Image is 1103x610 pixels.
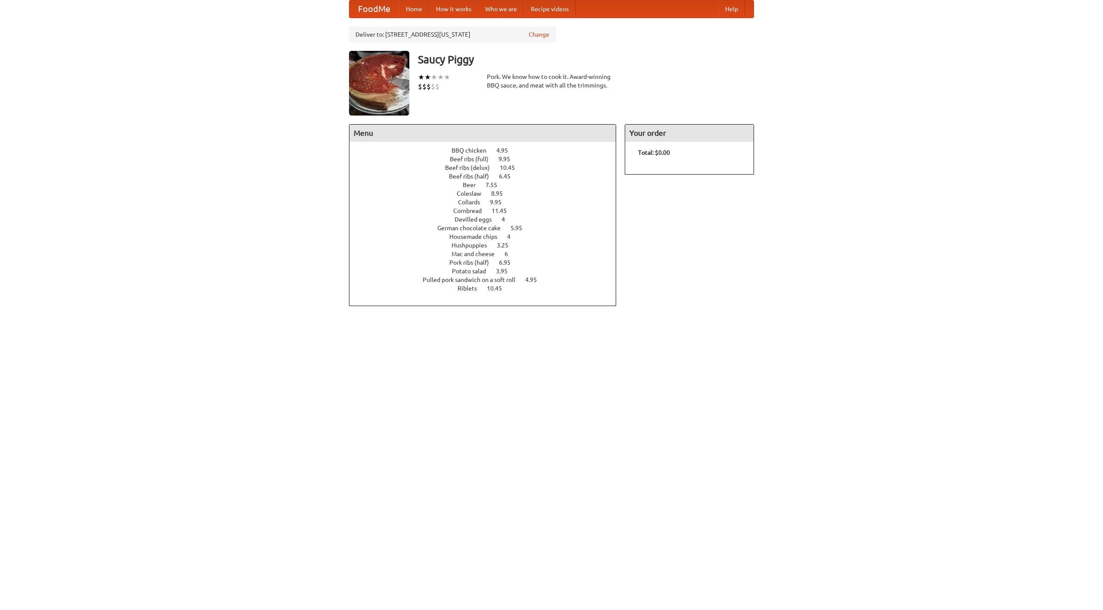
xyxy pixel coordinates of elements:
a: Change [529,30,549,39]
span: 6 [505,250,517,257]
a: FoodMe [349,0,399,18]
span: 6.45 [499,173,519,180]
span: 7.55 [486,181,506,188]
a: How it works [429,0,478,18]
a: Beer 7.55 [463,181,513,188]
span: Beef ribs (half) [449,173,498,180]
span: 8.95 [491,190,511,197]
span: German chocolate cake [437,225,509,231]
a: Collards 9.95 [458,199,517,206]
li: $ [418,82,422,91]
a: BBQ chicken 4.95 [452,147,524,154]
a: Housemade chips 4 [449,233,527,240]
h4: Your order [625,125,754,142]
a: Devilled eggs 4 [455,216,521,223]
span: 4 [502,216,514,223]
span: 10.45 [500,164,523,171]
div: Pork. We know how to cook it. Award-winning BBQ sauce, and meat with all the trimmings. [487,72,616,90]
li: ★ [418,72,424,82]
span: 4.95 [525,276,545,283]
span: 10.45 [487,285,511,292]
a: Home [399,0,429,18]
b: Total: $0.00 [638,149,670,156]
a: Coleslaw 8.95 [457,190,519,197]
h3: Saucy Piggy [418,51,754,68]
span: 11.45 [492,207,515,214]
span: Beef ribs (full) [450,156,497,163]
span: Hushpuppies [452,242,495,249]
span: Beer [463,181,484,188]
a: Beef ribs (full) 9.95 [450,156,526,163]
span: Potato salad [452,268,495,275]
span: Collards [458,199,489,206]
a: Cornbread 11.45 [453,207,523,214]
a: Help [718,0,745,18]
span: 9.95 [499,156,519,163]
span: 6.95 [499,259,519,266]
li: $ [435,82,439,91]
span: Beef ribs (delux) [445,164,499,171]
a: Pork ribs (half) 6.95 [449,259,527,266]
img: angular.jpg [349,51,409,116]
li: ★ [444,72,450,82]
li: $ [422,82,427,91]
span: 3.25 [497,242,517,249]
li: ★ [437,72,444,82]
span: Housemade chips [449,233,506,240]
span: 4 [507,233,519,240]
a: Mac and cheese 6 [452,250,524,257]
a: Pulled pork sandwich on a soft roll 4.95 [423,276,553,283]
span: 5.95 [511,225,531,231]
a: Recipe videos [524,0,576,18]
h4: Menu [349,125,616,142]
a: Beef ribs (half) 6.45 [449,173,527,180]
span: Riblets [458,285,486,292]
span: Pork ribs (half) [449,259,498,266]
a: German chocolate cake 5.95 [437,225,538,231]
span: 4.95 [496,147,517,154]
span: BBQ chicken [452,147,495,154]
a: Hushpuppies 3.25 [452,242,524,249]
span: Cornbread [453,207,490,214]
span: Pulled pork sandwich on a soft roll [423,276,524,283]
li: $ [427,82,431,91]
a: Potato salad 3.95 [452,268,523,275]
li: ★ [424,72,431,82]
a: Who we are [478,0,524,18]
span: 9.95 [490,199,510,206]
li: $ [431,82,435,91]
span: Mac and cheese [452,250,503,257]
li: ★ [431,72,437,82]
span: Devilled eggs [455,216,500,223]
a: Beef ribs (delux) 10.45 [445,164,531,171]
a: Riblets 10.45 [458,285,518,292]
div: Deliver to: [STREET_ADDRESS][US_STATE] [349,27,556,42]
span: 3.95 [496,268,516,275]
span: Coleslaw [457,190,490,197]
